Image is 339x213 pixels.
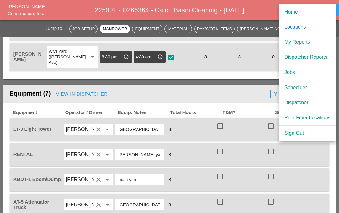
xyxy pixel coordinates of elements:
span: 225001 - D265364 - Catch Basin Cleaning - [DATE] [95,7,244,14]
div: Home [284,8,331,16]
button: Equipment [132,25,162,33]
div: View in Dispatcher [56,90,107,98]
div: Edit Shift Items [273,90,324,98]
i: clear [95,126,102,133]
span: 8 [166,177,174,182]
span: Jump to : [45,25,67,31]
button: Pay/Work Items [194,25,235,33]
input: Joshua Baker [66,150,94,160]
i: arrow_drop_down [104,176,111,183]
i: clear [95,176,102,183]
span: T&M? [222,109,274,116]
div: My Reports [284,38,331,46]
span: Standby? [274,109,327,116]
span: Equip. Notes [117,109,169,116]
a: Dispatcher [279,95,336,110]
button: Edit Shift Items [270,90,327,98]
div: Dispatcher Reports [284,53,331,61]
div: Sign Out [284,129,331,137]
a: Print Fiber Locations [279,110,336,125]
input: Equip. Notes [118,124,160,134]
i: access_time [123,54,129,60]
i: arrow_drop_down [104,126,111,133]
span: 8 [166,127,174,132]
a: [PERSON_NAME] Construction, Inc. [8,4,46,16]
div: Material [167,26,189,32]
div: [PERSON_NAME] Notes [240,26,288,32]
a: My Reports [279,35,336,50]
div: Equipment (7) [10,88,268,100]
a: Dispatcher Reports [279,50,336,65]
a: Locations [279,19,336,35]
span: KBDT-1 Boom/Dump [13,177,61,182]
span: 8 [236,54,243,59]
i: call_split [273,91,278,96]
button: Manpower [100,25,130,33]
i: clear [95,201,102,209]
span: Total Hours [169,109,222,116]
a: Home [279,4,336,19]
i: arrow_drop_down [104,201,111,209]
span: AT-5 Attenuator Truck [13,199,49,210]
div: Job Setup [72,26,95,32]
button: Job Setup [69,25,98,33]
input: Equip. Notes [118,150,160,160]
div: Print Fiber Locations [284,114,331,122]
input: Equip. Notes [118,200,160,210]
button: [PERSON_NAME] Notes [237,25,291,33]
input: Joshua Baker [66,175,94,185]
div: Dispatcher [284,99,331,106]
span: RENTAL [13,151,33,157]
i: arrow_drop_down [89,53,96,61]
input: Equip. Notes [118,175,160,185]
i: access_time [157,54,163,60]
a: Scheduler [279,80,336,95]
div: Scheduler [284,84,331,91]
div: Equipment [135,26,159,32]
span: Equipment [12,109,65,116]
div: Manpower [103,26,127,32]
span: 8 [166,202,174,207]
span: LT-3 Light Tower [13,126,51,132]
span: Operator / Driver [65,109,117,116]
i: arrow_drop_down [104,151,111,158]
i: clear [95,151,102,158]
div: Locations [284,23,331,31]
a: View in Dispatcher [53,90,110,98]
input: Alex Miller [66,124,94,134]
span: 8 [166,152,174,157]
div: Pay/Work Items [197,26,232,32]
span: [PERSON_NAME] [13,51,42,62]
div: Jobs [284,68,331,76]
span: 0 [270,54,277,59]
span: 8 [202,54,209,59]
input: Jessica Godoy [66,200,94,210]
div: WCI Yard ([PERSON_NAME] Ave) [49,48,83,65]
a: Jobs [279,65,336,80]
button: Material [164,25,192,33]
